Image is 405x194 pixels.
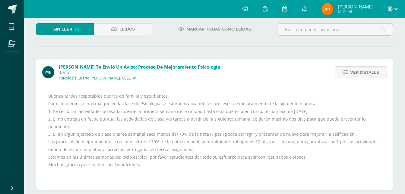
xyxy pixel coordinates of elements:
[338,9,373,14] span: Mi Perfil
[59,70,220,75] span: [DATE]
[59,64,220,70] span: [PERSON_NAME] te envió un aviso: Proceso de mejoramiento Psicología
[321,3,334,15] img: a1875aa98dff758ad0cfad5761edd9d8.png
[53,24,72,35] span: Sin leer
[338,4,373,10] span: [PERSON_NAME]
[277,24,393,35] input: Busca una notificación aquí
[186,24,251,35] span: Marcar todas como leídas
[119,24,135,35] span: Leídos
[59,76,136,81] p: Psicología Cuarto [PERSON_NAME]. CCLL 'A'
[42,66,54,78] img: e5319dee200a4f57f0a5ff00aaca67bb.png
[48,92,381,183] div: Buenas tardes respetables padres de familia y estudiantes. Por este medio se informa que en la cl...
[36,23,94,35] a: Sin leer(1)
[75,24,79,35] span: (1)
[171,23,258,35] a: Marcar todas como leídas
[94,23,152,35] a: Leídos
[350,67,379,78] span: Ver detalle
